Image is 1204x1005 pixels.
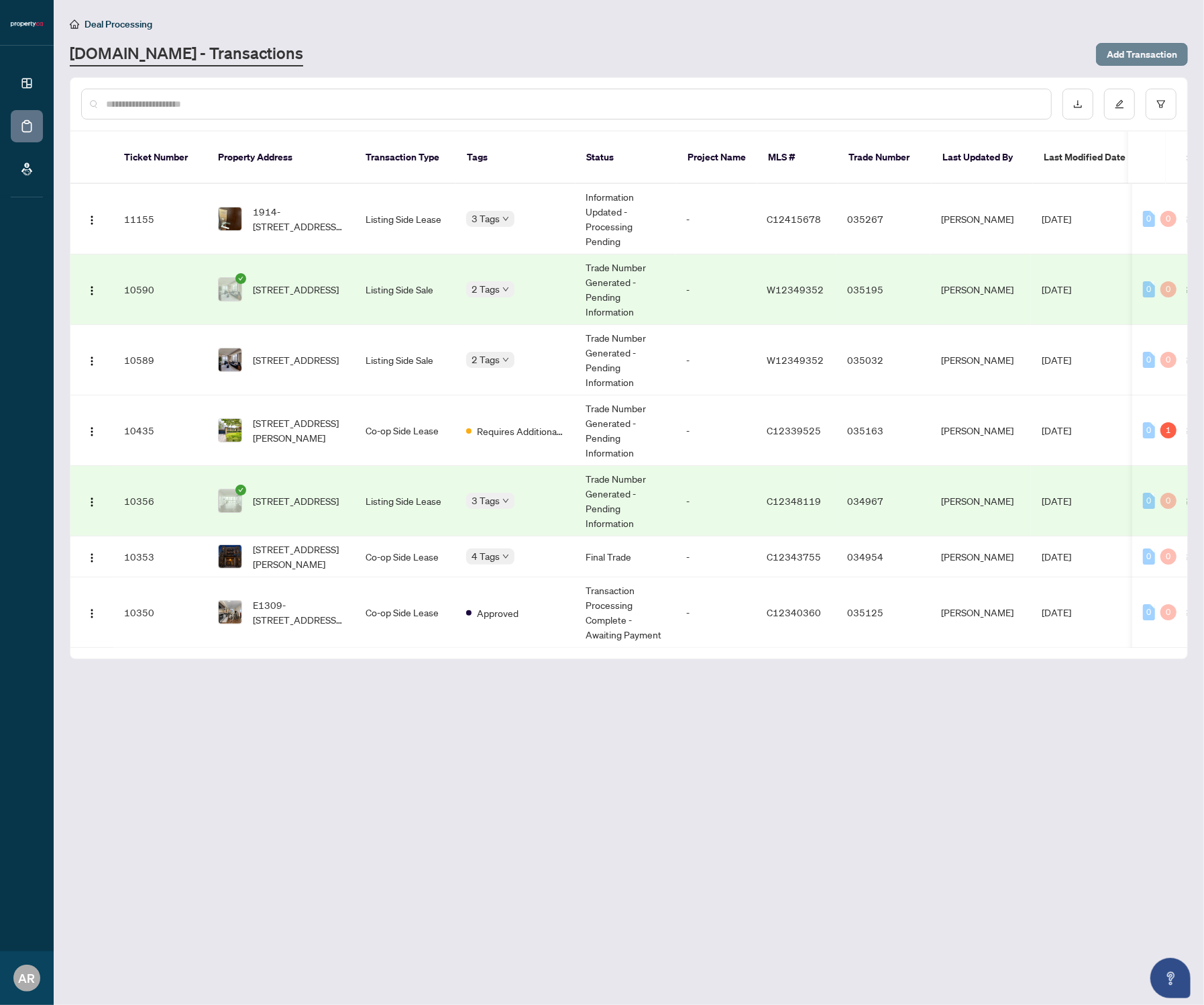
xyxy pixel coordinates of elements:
span: C12343755 [767,551,821,563]
div: 0 [1143,281,1155,297]
img: thumbnail-img [219,601,241,624]
div: 0 [1160,352,1176,368]
th: Trade Number [838,132,932,184]
td: Listing Side Sale [355,254,455,325]
div: 0 [1143,211,1155,227]
span: check-circle [235,485,246,495]
span: down [502,497,509,504]
td: - [675,254,756,325]
img: Logo [87,215,97,226]
button: Logo [81,349,103,371]
span: W12349352 [767,354,824,366]
span: [STREET_ADDRESS][PERSON_NAME] [253,542,344,571]
img: Logo [87,426,97,437]
span: [DATE] [1042,495,1071,507]
div: 0 [1143,352,1155,368]
td: [PERSON_NAME] [930,577,1031,648]
td: 035195 [836,254,930,325]
div: 0 [1143,493,1155,509]
span: [DATE] [1042,551,1071,563]
td: - [675,577,756,648]
div: 0 [1160,548,1176,565]
th: Property Address [207,132,355,184]
td: 035267 [836,184,930,254]
button: Logo [81,208,103,230]
td: 10350 [113,577,207,648]
div: 0 [1160,211,1176,227]
div: 0 [1143,422,1155,438]
div: 0 [1160,604,1176,620]
th: Project Name [677,132,757,184]
td: 035125 [836,577,930,648]
span: check-circle [235,273,246,284]
span: [DATE] [1042,424,1071,436]
span: [STREET_ADDRESS] [253,493,339,508]
td: [PERSON_NAME] [930,325,1031,395]
th: MLS # [757,132,838,184]
span: home [70,19,79,29]
span: 3 Tags [472,211,500,226]
span: [DATE] [1042,213,1071,225]
td: Co-op Side Lease [355,577,455,648]
div: 0 [1160,281,1176,297]
td: Trade Number Generated - Pending Information [575,254,675,325]
img: Logo [87,497,97,508]
span: C12415678 [767,213,821,225]
span: 2 Tags [472,281,500,297]
button: Logo [81,279,103,300]
span: edit [1115,99,1124,109]
span: [STREET_ADDRESS] [253,352,339,367]
div: 0 [1143,604,1155,620]
span: AR [19,969,36,988]
img: thumbnail-img [219,278,241,301]
span: 1914-[STREET_ADDRESS][PERSON_NAME] [253,204,344,234]
div: 0 [1160,493,1176,509]
td: 10589 [113,325,207,395]
th: Transaction Type [355,132,456,184]
div: 0 [1143,548,1155,565]
img: logo [11,20,43,28]
th: Status [576,132,677,184]
td: 10435 [113,395,207,466]
td: Information Updated - Processing Pending [575,184,675,254]
span: down [502,286,509,293]
th: Tags [456,132,576,184]
button: filter [1146,89,1176,119]
img: Logo [87,285,97,296]
span: [STREET_ADDRESS] [253,282,339,297]
span: Add Transaction [1107,44,1177,65]
span: down [502,216,509,222]
span: 2 Tags [472,352,500,367]
td: [PERSON_NAME] [930,184,1031,254]
img: thumbnail-img [219,207,241,230]
td: Trade Number Generated - Pending Information [575,395,675,466]
span: [DATE] [1042,283,1071,295]
td: 034967 [836,466,930,536]
td: 035163 [836,395,930,466]
button: download [1062,89,1093,119]
td: 034954 [836,536,930,577]
td: - [675,325,756,395]
span: [DATE] [1042,354,1071,366]
td: Listing Side Lease [355,466,455,536]
button: Add Transaction [1096,43,1188,66]
td: - [675,184,756,254]
td: Listing Side Lease [355,184,455,254]
td: - [675,536,756,577]
span: W12349352 [767,283,824,295]
span: down [502,553,509,560]
span: E1309-[STREET_ADDRESS][PERSON_NAME] [253,597,344,627]
button: Logo [81,546,103,567]
td: Transaction Processing Complete - Awaiting Payment [575,577,675,648]
span: Requires Additional Docs [477,424,564,438]
td: 10356 [113,466,207,536]
img: Logo [87,356,97,367]
td: Co-op Side Lease [355,395,455,466]
img: thumbnail-img [219,489,241,512]
span: C12340360 [767,606,821,618]
td: - [675,466,756,536]
td: Trade Number Generated - Pending Information [575,325,675,395]
span: Approved [477,606,518,620]
img: thumbnail-img [219,419,241,442]
img: thumbnail-img [219,545,241,568]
